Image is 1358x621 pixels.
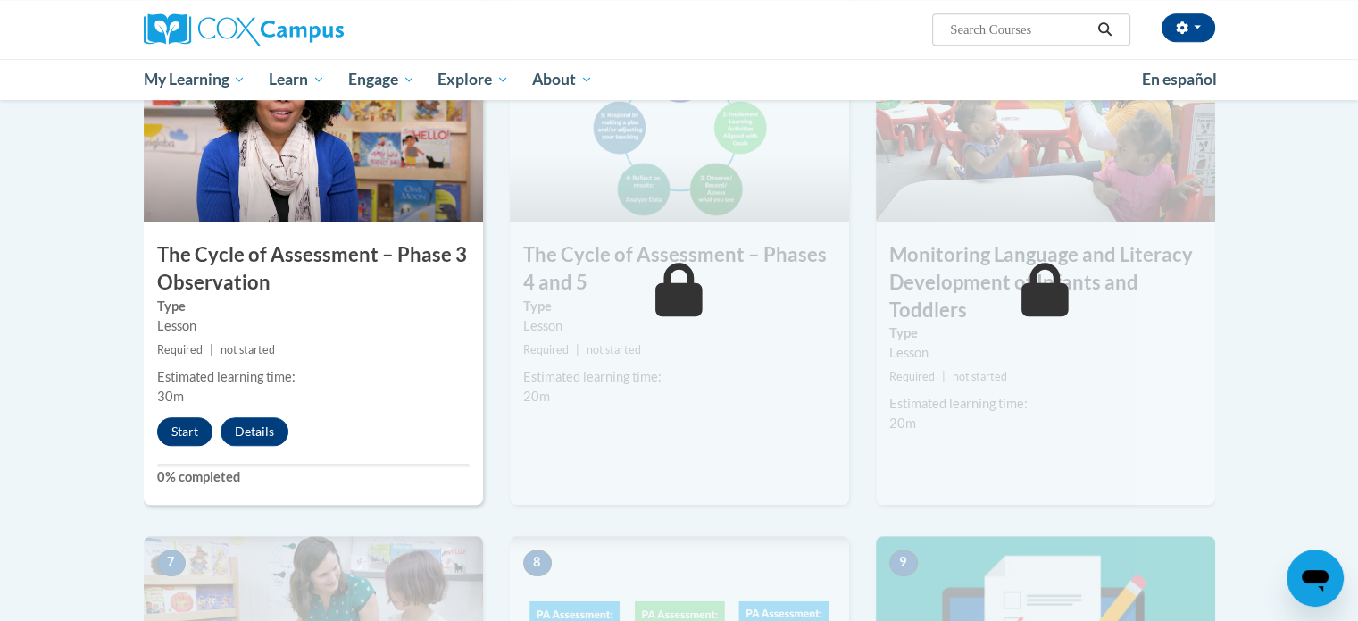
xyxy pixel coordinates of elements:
label: Type [157,297,470,316]
span: | [576,343,579,357]
a: Explore [426,59,521,100]
span: not started [587,343,641,357]
span: 30m [157,389,184,404]
div: Lesson [157,316,470,336]
img: Course Image [144,43,483,222]
span: | [942,370,946,383]
span: | [210,343,213,357]
h3: The Cycle of Assessment – Phases 4 and 5 [510,241,849,297]
span: Required [889,370,935,383]
div: Main menu [117,59,1242,100]
span: 7 [157,550,186,576]
span: About [532,69,593,90]
img: Cox Campus [144,13,344,46]
img: Course Image [876,43,1215,222]
div: Estimated learning time: [523,367,836,387]
button: Start [157,417,212,446]
label: 0% completed [157,467,470,487]
a: Learn [257,59,337,100]
button: Details [221,417,288,446]
button: Account Settings [1162,13,1215,42]
h3: Monitoring Language and Literacy Development of Infants and Toddlers [876,241,1215,323]
span: Learn [269,69,325,90]
h3: The Cycle of Assessment – Phase 3 Observation [144,241,483,297]
a: Cox Campus [144,13,483,46]
a: Engage [337,59,427,100]
span: Engage [348,69,415,90]
span: not started [221,343,275,357]
span: 20m [523,389,550,404]
span: En español [1142,70,1217,88]
div: Lesson [889,343,1202,363]
button: Search [1091,19,1118,40]
span: Explore [437,69,509,90]
iframe: Button to launch messaging window [1287,550,1344,607]
img: Course Image [510,43,849,222]
a: My Learning [132,59,258,100]
span: not started [953,370,1007,383]
span: My Learning [143,69,246,90]
div: Estimated learning time: [889,394,1202,414]
div: Estimated learning time: [157,367,470,387]
span: 8 [523,550,552,576]
label: Type [889,323,1202,343]
a: About [521,59,604,100]
span: 9 [889,550,918,576]
span: 20m [889,415,916,431]
input: Search Courses [948,19,1091,40]
a: En español [1130,61,1229,98]
div: Lesson [523,316,836,336]
label: Type [523,297,836,316]
span: Required [523,343,569,357]
span: Required [157,343,203,357]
